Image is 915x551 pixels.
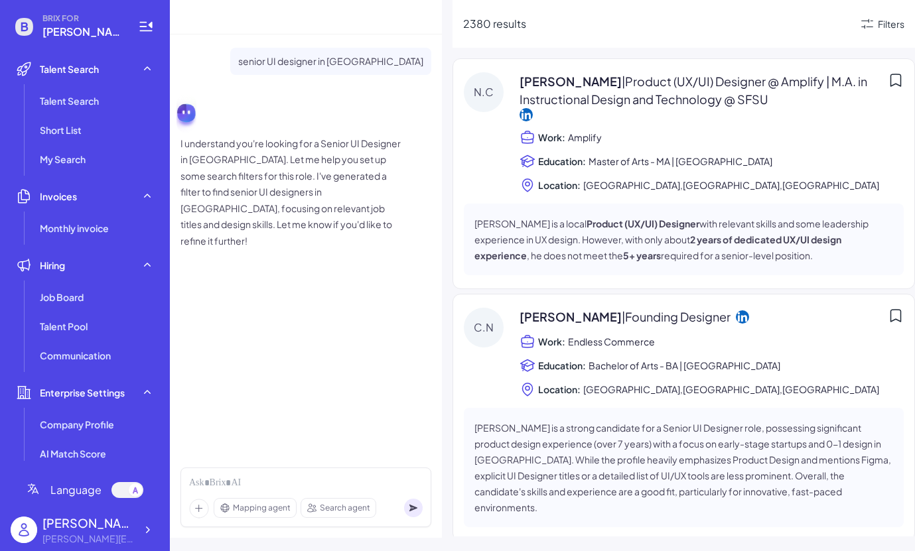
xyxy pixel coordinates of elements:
span: AI Match Score [40,447,106,460]
span: Location: [538,383,581,396]
div: Fiona Sun [42,514,135,532]
span: Language [50,482,102,498]
span: BRIX FOR [42,13,122,24]
strong: Product (UX/UI) Designer [587,217,699,229]
span: | Product (UX/UI) Designer @ Amplify | M.A. in Instructional Design and Technology @ SFSU [520,74,867,107]
span: Communication [40,349,111,362]
span: Invoices [40,190,77,203]
span: Work: [538,335,565,348]
strong: 5+ years [623,249,661,261]
span: Master of Arts - MA | [GEOGRAPHIC_DATA] [589,153,772,169]
span: Education: [538,359,586,372]
span: Short List [40,123,82,137]
div: fiona.jjsun@gmail.com [42,532,135,546]
span: Amplify [568,129,603,145]
div: C.N [464,308,504,347]
p: senior UI designer in [GEOGRAPHIC_DATA] [238,53,423,70]
span: Monthly invoice [40,221,109,235]
div: N.C [464,72,504,112]
span: My Search [40,153,86,166]
span: 2380 results [463,17,526,31]
span: Hiring [40,259,65,272]
span: Job Board [40,290,84,304]
span: [PERSON_NAME] [520,308,731,326]
span: [PERSON_NAME] [520,72,882,108]
span: Mapping agent [233,502,291,514]
span: | Founding Designer [622,309,731,324]
p: [PERSON_NAME] is a local with relevant skills and some leadership experience in UX design. Howeve... [474,215,893,263]
span: Endless Commerce [568,334,656,349]
span: Talent Search [40,94,99,107]
span: Company Profile [40,418,114,431]
span: Bachelor of Arts - BA | [GEOGRAPHIC_DATA] [589,357,780,373]
span: Talent Pool [40,320,88,333]
span: [GEOGRAPHIC_DATA],[GEOGRAPHIC_DATA],[GEOGRAPHIC_DATA] [583,381,879,397]
span: fiona.jjsun@gmail.com [42,24,122,40]
img: user_logo.png [11,517,37,543]
span: Talent Search [40,62,99,76]
span: Enterprise Settings [40,386,125,399]
span: Work: [538,131,565,144]
p: [PERSON_NAME] is a strong candidate for a Senior UI Designer role, possessing significant product... [474,420,893,515]
span: [GEOGRAPHIC_DATA],[GEOGRAPHIC_DATA],[GEOGRAPHIC_DATA] [583,177,879,193]
div: Filters [878,17,904,31]
p: I understand you're looking for a Senior UI Designer in [GEOGRAPHIC_DATA]. Let me help you set up... [180,135,406,249]
span: Search agent [320,502,370,514]
span: Location: [538,178,581,192]
span: Education: [538,154,586,168]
